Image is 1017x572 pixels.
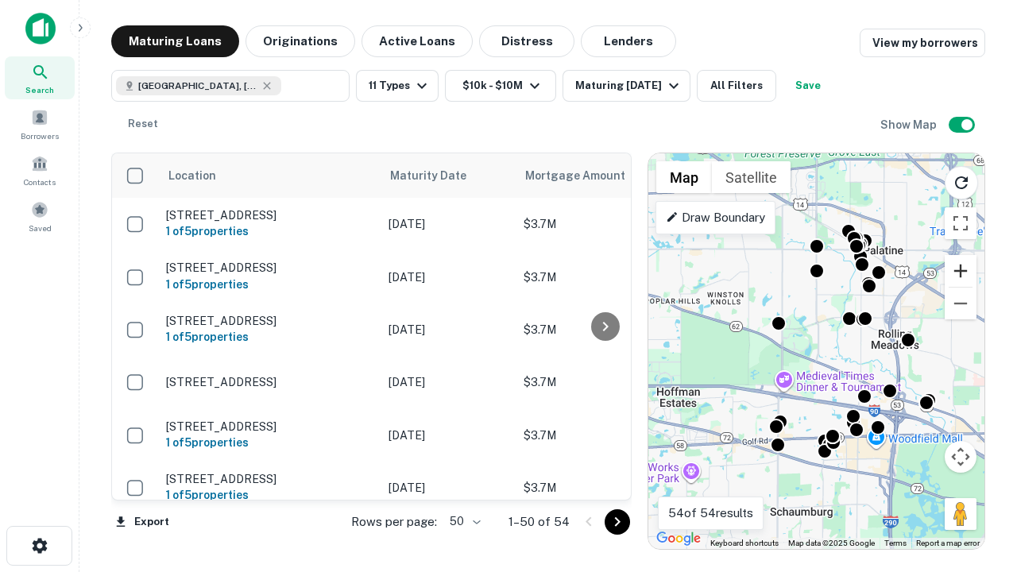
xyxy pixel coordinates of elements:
p: Draw Boundary [666,208,765,227]
p: $3.7M [524,215,683,233]
a: Search [5,56,75,99]
button: Distress [479,25,574,57]
p: [STREET_ADDRESS] [166,314,373,328]
div: 0 0 [648,153,984,549]
p: [DATE] [389,479,508,497]
span: Search [25,83,54,96]
span: Maturity Date [390,166,487,185]
th: Maturity Date [381,153,516,198]
button: Go to next page [605,509,630,535]
p: $3.7M [524,321,683,338]
p: Rows per page: [351,512,437,531]
h6: 1 of 5 properties [166,486,373,504]
span: Mortgage Amount [525,166,646,185]
p: [STREET_ADDRESS] [166,419,373,434]
button: Maturing Loans [111,25,239,57]
button: Active Loans [362,25,473,57]
button: Lenders [581,25,676,57]
button: Keyboard shortcuts [710,538,779,549]
span: Borrowers [21,129,59,142]
iframe: Chat Widget [938,394,1017,470]
span: Map data ©2025 Google [788,539,875,547]
h6: 1 of 5 properties [166,276,373,293]
a: Terms (opens in new tab) [884,539,907,547]
th: Location [158,153,381,198]
button: Zoom out [945,288,976,319]
button: All Filters [697,70,776,102]
p: [DATE] [389,215,508,233]
p: $3.7M [524,427,683,444]
p: 54 of 54 results [668,504,753,523]
p: 1–50 of 54 [508,512,570,531]
th: Mortgage Amount [516,153,690,198]
p: [DATE] [389,427,508,444]
a: Report a map error [916,539,980,547]
p: [STREET_ADDRESS] [166,375,373,389]
div: Maturing [DATE] [575,76,683,95]
div: 50 [443,510,483,533]
a: Borrowers [5,102,75,145]
button: Show street map [656,161,712,193]
h6: 1 of 5 properties [166,222,373,240]
p: [DATE] [389,269,508,286]
button: Save your search to get updates of matches that match your search criteria. [783,70,833,102]
a: Saved [5,195,75,238]
p: [DATE] [389,373,508,391]
button: Reload search area [945,166,978,199]
a: View my borrowers [860,29,985,57]
button: Drag Pegman onto the map to open Street View [945,498,976,530]
h6: 1 of 5 properties [166,434,373,451]
button: Export [111,510,173,534]
button: Reset [118,108,168,140]
h6: Show Map [880,116,939,133]
p: $3.7M [524,373,683,391]
a: Contacts [5,149,75,191]
button: $10k - $10M [445,70,556,102]
button: 11 Types [356,70,439,102]
p: [STREET_ADDRESS] [166,261,373,275]
p: $3.7M [524,479,683,497]
button: Zoom in [945,255,976,287]
p: [STREET_ADDRESS] [166,208,373,222]
h6: 1 of 5 properties [166,328,373,346]
span: [GEOGRAPHIC_DATA], [GEOGRAPHIC_DATA] [138,79,257,93]
span: Location [168,166,216,185]
p: [STREET_ADDRESS] [166,472,373,486]
img: capitalize-icon.png [25,13,56,44]
p: $3.7M [524,269,683,286]
p: [DATE] [389,321,508,338]
img: Google [652,528,705,549]
button: Maturing [DATE] [563,70,690,102]
span: Saved [29,222,52,234]
a: Open this area in Google Maps (opens a new window) [652,528,705,549]
button: Originations [246,25,355,57]
button: Toggle fullscreen view [945,207,976,239]
button: Show satellite imagery [712,161,791,193]
span: Contacts [24,176,56,188]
